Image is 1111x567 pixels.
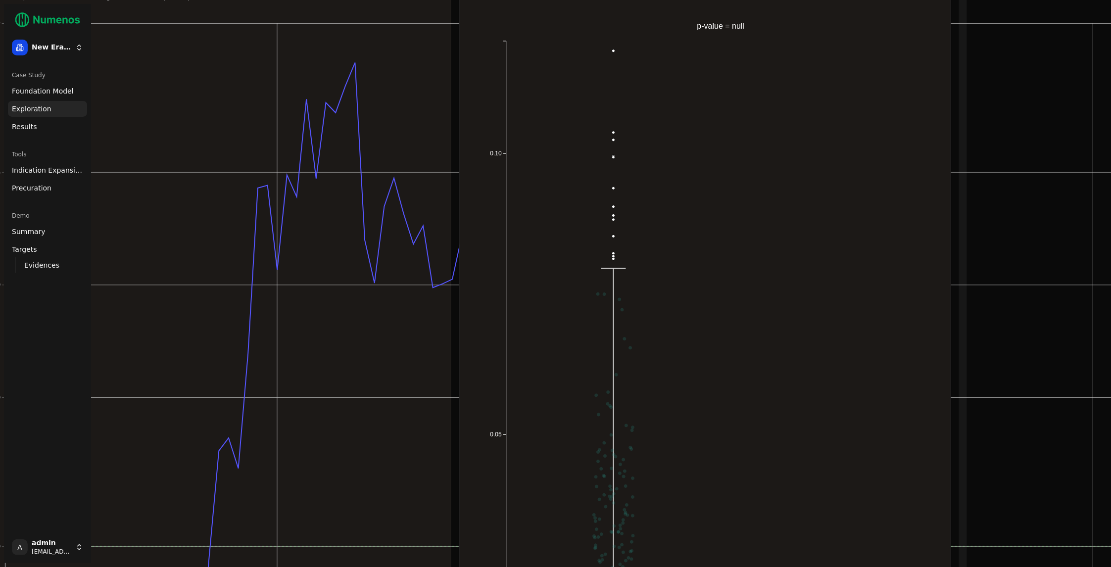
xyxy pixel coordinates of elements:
[32,539,71,548] span: admin
[8,162,87,178] a: Indication Expansion
[8,180,87,196] a: Precuration
[12,122,37,132] span: Results
[8,241,87,257] a: Targets
[490,150,502,157] text: 0.10
[8,101,87,117] a: Exploration
[12,86,74,96] span: Foundation Model
[12,183,51,193] span: Precuration
[697,22,744,30] text: p-value = null
[32,43,71,52] span: New Era Therapeutics
[8,83,87,99] a: Foundation Model
[8,67,87,83] div: Case Study
[8,146,87,162] div: Tools
[20,258,75,272] a: Evidences
[8,8,87,32] img: Numenos
[8,208,87,224] div: Demo
[32,548,71,556] span: [EMAIL_ADDRESS]
[12,104,51,114] span: Exploration
[8,224,87,239] a: Summary
[12,539,28,555] span: A
[490,431,502,438] text: 0.05
[8,36,87,59] button: New Era Therapeutics
[12,244,37,254] span: Targets
[8,119,87,135] a: Results
[24,260,59,270] span: Evidences
[12,227,46,236] span: Summary
[8,535,87,559] button: Aadmin[EMAIL_ADDRESS]
[12,165,83,175] span: Indication Expansion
